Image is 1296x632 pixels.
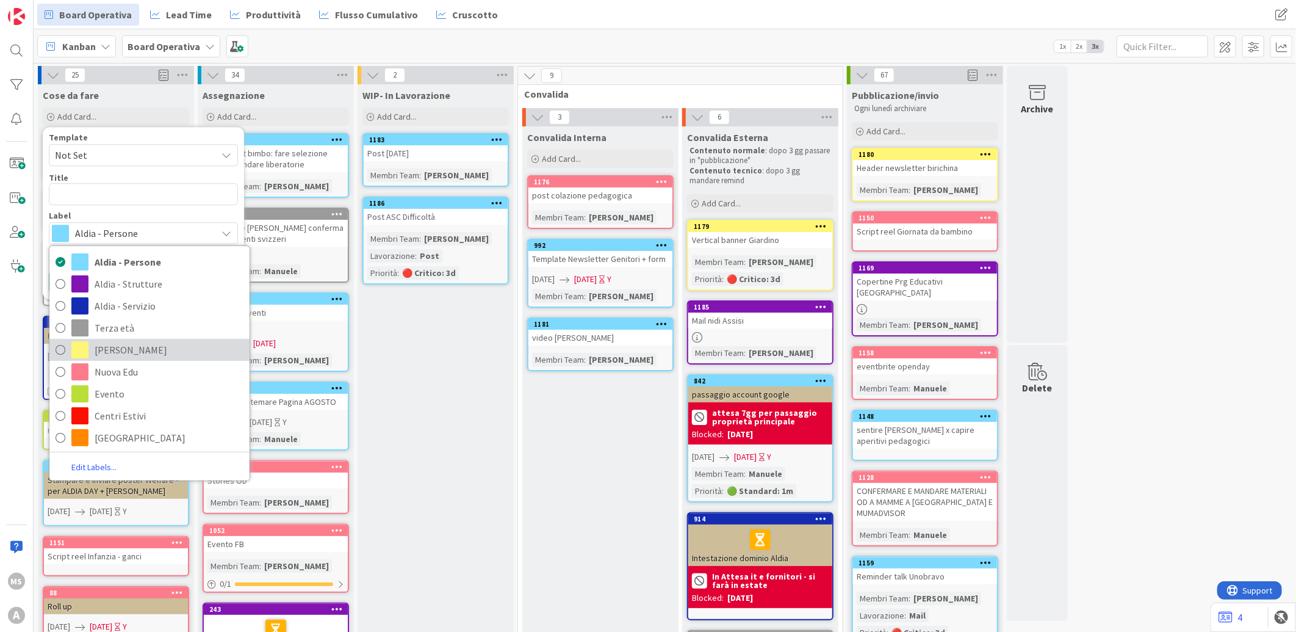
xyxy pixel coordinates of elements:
[399,266,459,280] div: 🔴 Critico: 3d
[367,266,397,280] div: Priorità
[37,4,139,26] a: Board Operativa
[724,272,783,286] div: 🔴 Critico: 3d
[204,294,348,321] div: 680form info eventi
[65,68,85,82] span: 25
[48,505,70,518] span: [DATE]
[853,160,997,176] div: Header newsletter birichina
[95,407,243,425] span: Centri Estivi
[8,8,25,25] img: Visit kanbanzone.com
[335,7,418,22] span: Flusso Cumulativo
[528,176,672,203] div: 1176post colazione pedagogica
[852,89,939,101] span: Pubblicazione/invio
[204,383,348,410] div: 988Indeed - Sistemare Pagina AGOSTO
[261,354,332,367] div: [PERSON_NAME]
[744,467,746,481] span: :
[746,255,816,269] div: [PERSON_NAME]
[419,232,421,245] span: :
[421,232,492,245] div: [PERSON_NAME]
[62,39,96,54] span: Kanban
[204,576,348,592] div: 0/1
[853,223,997,239] div: Script reel Giornata da bambino
[44,548,188,564] div: Script reel Infanzia - ganci
[542,153,581,164] span: Add Card...
[246,7,301,22] span: Produttività
[692,467,744,481] div: Membri Team
[528,240,672,267] div: 992Template Newsletter Genitori + form
[397,266,399,280] span: :
[857,609,904,622] div: Lavorazione
[44,598,188,614] div: Roll up
[607,273,611,286] div: Y
[49,251,250,273] a: Aldia - Persone
[225,68,245,82] span: 34
[367,169,419,182] div: Membri Team
[853,411,997,422] div: 1148
[1021,101,1054,116] div: Archive
[57,111,96,122] span: Add Card...
[712,572,829,589] b: In Attesa it e fornitori - si farà in estate
[1071,40,1087,53] span: 2x
[209,384,348,393] div: 988
[49,405,250,427] a: Centri Estivi
[48,350,70,363] span: [DATE]
[910,528,950,542] div: Manuele
[859,559,997,567] div: 1159
[220,578,231,590] span: 0 / 1
[452,7,498,22] span: Cruscotto
[44,422,188,438] div: reel convegno i bambini cattivi
[95,363,243,381] span: Nuova Edu
[253,337,276,350] span: [DATE]
[44,411,188,422] div: 1194
[853,422,997,449] div: sentire [PERSON_NAME] x capire aperitivi pedagogici
[48,366,77,380] div: Priorità
[364,198,508,209] div: 1186
[204,134,348,145] div: 1146
[259,354,261,367] span: :
[283,416,287,429] div: Y
[44,587,188,614] div: 88Roll up
[688,376,832,402] div: 842passaggio account google
[90,505,112,518] span: [DATE]
[853,472,997,521] div: 1128CONFERMARE E MANDARE MATERIALI OD A MAMME A [GEOGRAPHIC_DATA] E MUMADVISOR
[528,187,672,203] div: post colazione pedagogica
[909,183,910,197] span: :
[910,183,981,197] div: [PERSON_NAME]
[528,319,672,346] div: 1181video [PERSON_NAME]
[727,592,753,605] div: [DATE]
[688,232,832,248] div: Vertical banner Giardino
[853,483,997,521] div: CONFERMARE E MANDARE MATERIALI OD A MAMME A [GEOGRAPHIC_DATA] E MUMADVISOR
[44,411,188,438] div: 1194reel convegno i bambini cattivi
[419,169,421,182] span: :
[44,328,188,344] div: Reel tratti da video Parma
[44,537,188,564] div: 1151Script reel Infanzia - ganci
[857,318,909,332] div: Membri Team
[906,609,929,622] div: Mail
[853,347,997,374] div: 1158eventbrite openday
[586,353,657,366] div: [PERSON_NAME]
[55,147,207,163] span: Not Set
[259,559,261,573] span: :
[688,514,832,566] div: 914Intestazione dominio Aldia
[1087,40,1104,53] span: 3x
[688,514,832,525] div: 914
[44,537,188,548] div: 1151
[1219,610,1242,625] a: 4
[95,385,243,403] span: Evento
[49,361,250,383] a: Nuova Edu
[204,220,348,247] div: cchiamare [PERSON_NAME] conferma trasferimenti svizzeri
[49,339,250,361] a: [PERSON_NAME]
[49,172,68,183] label: Title
[853,472,997,483] div: 1128
[688,302,832,329] div: 1185Mail nidi Assisi
[734,451,757,463] span: [DATE]
[694,515,832,523] div: 914
[692,484,722,498] div: Priorità
[853,347,997,358] div: 1158
[909,528,910,542] span: :
[49,273,250,295] a: Aldia - Strutture
[384,68,405,82] span: 2
[574,273,597,286] span: [DATE]
[369,199,508,208] div: 1186
[59,7,132,22] span: Board Operativa
[722,272,724,286] span: :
